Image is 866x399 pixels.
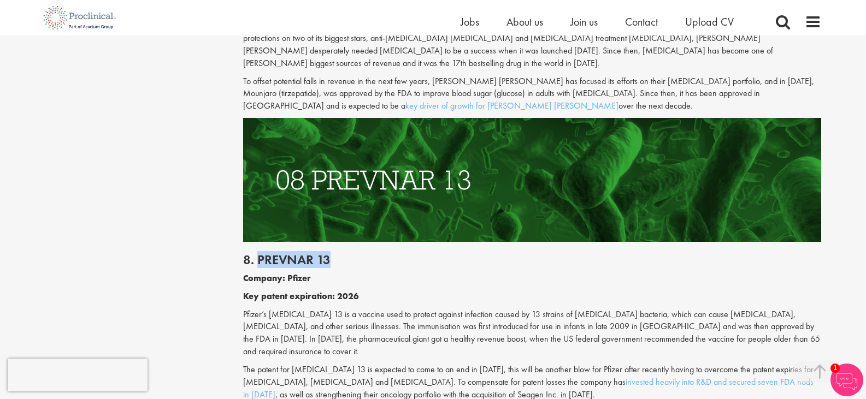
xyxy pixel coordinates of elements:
h2: 8. Prevnar 13 [243,253,821,267]
img: Drugs with patents due to expire Prevnar 13 [243,118,821,241]
iframe: reCAPTCHA [8,359,148,391]
img: Chatbot [830,364,863,396]
b: Key patent expiration: 2026 [243,290,359,302]
p: To offset potential falls in revenue in the next few years, [PERSON_NAME] [PERSON_NAME] has focus... [243,75,821,113]
a: key driver of growth for [PERSON_NAME] [PERSON_NAME] [405,100,618,111]
span: 1 [830,364,840,373]
p: Pfizer’s [MEDICAL_DATA] 13 is a vaccine used to protect against infection caused by 13 strains of... [243,308,821,358]
a: Join us [570,15,598,29]
b: Company: Pfizer [243,272,311,284]
p: Approved in [DATE], [MEDICAL_DATA] is protected by a compound patent until [DATE], when the flood... [243,20,821,69]
a: Jobs [461,15,479,29]
a: Contact [625,15,658,29]
a: Upload CV [685,15,734,29]
a: About us [506,15,543,29]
